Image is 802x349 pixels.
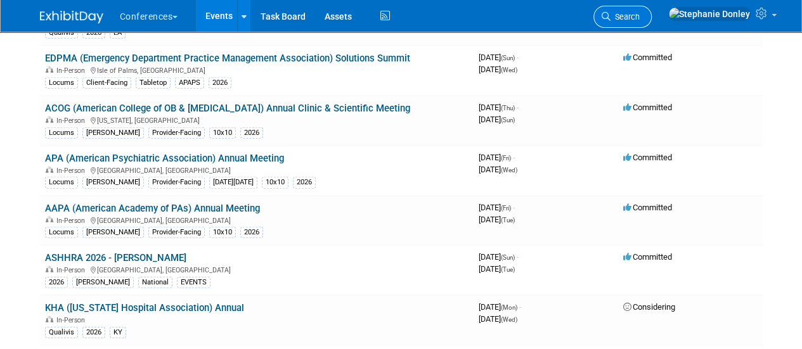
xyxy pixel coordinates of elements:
[175,77,204,89] div: APAPS
[45,27,78,39] div: Qualivis
[46,217,53,223] img: In-Person Event
[209,77,231,89] div: 2026
[148,177,205,188] div: Provider-Facing
[82,77,131,89] div: Client-Facing
[45,227,78,238] div: Locums
[519,302,521,312] span: -
[45,177,78,188] div: Locums
[45,203,260,214] a: AAPA (American Academy of PAs) Annual Meeting
[56,167,89,175] span: In-Person
[479,302,521,312] span: [DATE]
[82,227,144,238] div: [PERSON_NAME]
[501,266,515,273] span: (Tue)
[517,252,519,262] span: -
[501,117,515,124] span: (Sun)
[479,165,517,174] span: [DATE]
[177,277,210,288] div: EVENTS
[479,215,515,224] span: [DATE]
[479,115,515,124] span: [DATE]
[46,117,53,123] img: In-Person Event
[138,277,172,288] div: National
[56,217,89,225] span: In-Person
[82,327,105,338] div: 2026
[209,127,236,139] div: 10x10
[46,316,53,322] img: In-Person Event
[45,65,469,75] div: Isle of Palms, [GEOGRAPHIC_DATA]
[72,277,134,288] div: [PERSON_NAME]
[56,316,89,324] span: In-Person
[513,203,515,212] span: -
[517,103,519,112] span: -
[593,6,652,28] a: Search
[479,252,519,262] span: [DATE]
[136,77,171,89] div: Tabletop
[479,203,515,212] span: [DATE]
[517,53,519,62] span: -
[45,103,410,114] a: ACOG (American College of OB & [MEDICAL_DATA]) Annual Clinic & Scientific Meeting
[479,53,519,62] span: [DATE]
[45,277,68,288] div: 2026
[56,266,89,274] span: In-Person
[623,252,672,262] span: Committed
[293,177,316,188] div: 2026
[46,167,53,173] img: In-Person Event
[623,53,672,62] span: Committed
[45,53,410,64] a: EDPMA (Emergency Department Practice Management Association) Solutions Summit
[110,27,126,39] div: LA
[45,215,469,225] div: [GEOGRAPHIC_DATA], [GEOGRAPHIC_DATA]
[501,304,517,311] span: (Mon)
[45,127,78,139] div: Locums
[513,153,515,162] span: -
[501,254,515,261] span: (Sun)
[56,67,89,75] span: In-Person
[45,327,78,338] div: Qualivis
[82,177,144,188] div: [PERSON_NAME]
[240,227,263,238] div: 2026
[623,153,672,162] span: Committed
[479,314,517,324] span: [DATE]
[46,67,53,73] img: In-Person Event
[45,77,78,89] div: Locums
[611,12,640,22] span: Search
[479,153,515,162] span: [DATE]
[501,316,517,323] span: (Wed)
[148,127,205,139] div: Provider-Facing
[240,127,263,139] div: 2026
[668,7,751,21] img: Stephanie Donley
[45,302,244,314] a: KHA ([US_STATE] Hospital Association) Annual
[479,103,519,112] span: [DATE]
[148,227,205,238] div: Provider-Facing
[623,103,672,112] span: Committed
[501,217,515,224] span: (Tue)
[45,165,469,175] div: [GEOGRAPHIC_DATA], [GEOGRAPHIC_DATA]
[479,264,515,274] span: [DATE]
[82,27,105,39] div: 2026
[110,327,126,338] div: KY
[262,177,288,188] div: 10x10
[479,65,517,74] span: [DATE]
[45,252,186,263] a: ASHHRA 2026 - [PERSON_NAME]
[501,105,515,111] span: (Thu)
[45,264,469,274] div: [GEOGRAPHIC_DATA], [GEOGRAPHIC_DATA]
[501,205,511,212] span: (Fri)
[45,153,284,164] a: APA (American Psychiatric Association) Annual Meeting
[56,117,89,125] span: In-Person
[623,302,675,312] span: Considering
[623,203,672,212] span: Committed
[209,227,236,238] div: 10x10
[209,177,257,188] div: [DATE][DATE]
[40,11,103,23] img: ExhibitDay
[501,67,517,73] span: (Wed)
[46,266,53,272] img: In-Person Event
[501,155,511,162] span: (Fri)
[82,127,144,139] div: [PERSON_NAME]
[501,167,517,174] span: (Wed)
[501,54,515,61] span: (Sun)
[45,115,469,125] div: [US_STATE], [GEOGRAPHIC_DATA]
